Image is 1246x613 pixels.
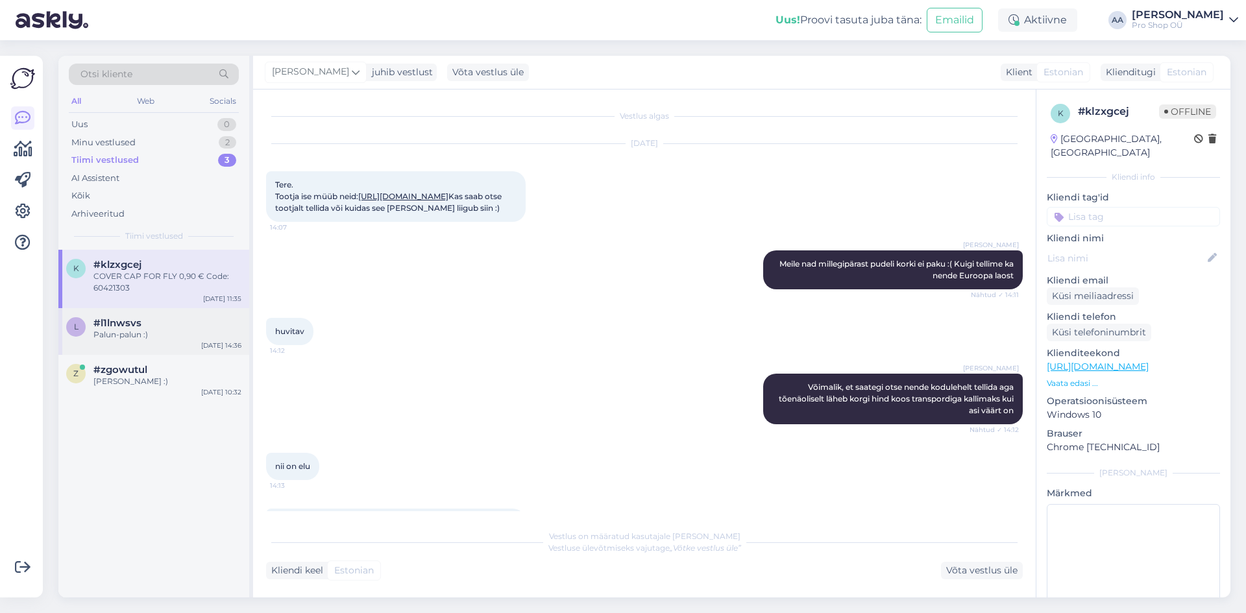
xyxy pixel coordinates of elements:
div: Uus [71,118,88,131]
div: [DATE] 14:36 [201,341,241,350]
div: Kõik [71,189,90,202]
div: Socials [207,93,239,110]
div: Klienditugi [1101,66,1156,79]
span: Estonian [1167,66,1206,79]
span: Meile nad millegipärast pudeli korki ei paku :( Kuigi tellime ka nende Euroopa laost [779,259,1016,280]
div: Web [134,93,157,110]
span: [PERSON_NAME] [963,240,1019,250]
p: Klienditeekond [1047,346,1220,360]
span: k [1058,108,1064,118]
span: 14:13 [270,481,319,490]
div: Võta vestlus üle [447,64,529,81]
div: [GEOGRAPHIC_DATA], [GEOGRAPHIC_DATA] [1051,132,1194,160]
div: Kliendi keel [266,564,323,577]
input: Lisa tag [1047,207,1220,226]
div: 0 [217,118,236,131]
img: Askly Logo [10,66,35,91]
p: Kliendi tag'id [1047,191,1220,204]
div: All [69,93,84,110]
span: Vestlus on määratud kasutajale [PERSON_NAME] [549,531,740,541]
div: Vestlus algas [266,110,1023,122]
div: 2 [219,136,236,149]
div: Klient [1001,66,1032,79]
p: Windows 10 [1047,408,1220,422]
i: „Võtke vestlus üle” [670,543,741,553]
div: Minu vestlused [71,136,136,149]
p: Operatsioonisüsteem [1047,394,1220,408]
div: Arhiveeritud [71,208,125,221]
div: [DATE] 11:35 [203,294,241,304]
p: Kliendi email [1047,274,1220,287]
div: [PERSON_NAME] :) [93,376,241,387]
span: Estonian [1044,66,1083,79]
span: Nähtud ✓ 14:11 [970,290,1019,300]
div: Proovi tasuta juba täna: [776,12,922,28]
span: nii on elu [275,461,310,471]
span: 14:12 [270,346,319,355]
button: Emailid [927,8,983,32]
div: [DATE] 10:32 [201,387,241,397]
span: Tere. Tootja ise müüb neid: Kas saab otse tootjalt tellida või kuidas see [PERSON_NAME] liigub si... [275,180,504,213]
span: [PERSON_NAME] [963,363,1019,373]
span: [PERSON_NAME] [272,65,349,79]
span: #zgowutul [93,364,147,376]
span: Otsi kliente [80,67,132,81]
span: Offline [1159,104,1216,119]
span: 14:07 [270,222,319,232]
div: [PERSON_NAME] [1132,10,1224,20]
p: Kliendi telefon [1047,310,1220,324]
b: Uus! [776,14,800,26]
span: Nähtud ✓ 14:12 [970,425,1019,435]
span: Tiimi vestlused [125,230,183,242]
p: Kliendi nimi [1047,232,1220,245]
p: Chrome [TECHNICAL_ID] [1047,440,1220,454]
a: [URL][DOMAIN_NAME] [358,191,448,201]
div: Aktiivne [998,8,1077,32]
span: Vestluse ülevõtmiseks vajutage [548,543,741,553]
div: Tiimi vestlused [71,154,139,167]
div: [DATE] [266,138,1023,149]
span: z [73,368,79,378]
input: Lisa nimi [1047,251,1205,265]
span: Võimalik, et saategi otse nende kodulehelt tellida aga tõenäoliselt läheb korgi hind koos transpo... [779,382,1016,415]
div: Küsi meiliaadressi [1047,287,1139,305]
div: COVER CAP FOR FLY 0,90 € Code: 60421303 [93,270,241,294]
span: Estonian [334,564,374,577]
span: #l1lnwsvs [93,317,141,329]
div: 3 [218,154,236,167]
div: Palun-palun :) [93,329,241,341]
p: Vaata edasi ... [1047,378,1220,389]
div: # klzxgcej [1078,104,1159,119]
div: AA [1108,11,1127,29]
div: AI Assistent [71,172,119,185]
p: Brauser [1047,427,1220,440]
span: huvitav [275,326,304,336]
span: k [73,263,79,273]
div: Küsi telefoninumbrit [1047,324,1151,341]
a: [PERSON_NAME]Pro Shop OÜ [1132,10,1238,30]
div: Võta vestlus üle [941,562,1023,579]
span: #klzxgcej [93,259,141,270]
div: Pro Shop OÜ [1132,20,1224,30]
div: juhib vestlust [367,66,433,79]
div: [PERSON_NAME] [1047,467,1220,479]
p: Märkmed [1047,487,1220,500]
a: [URL][DOMAIN_NAME] [1047,361,1149,372]
span: l [74,322,79,331]
div: Kliendi info [1047,171,1220,183]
